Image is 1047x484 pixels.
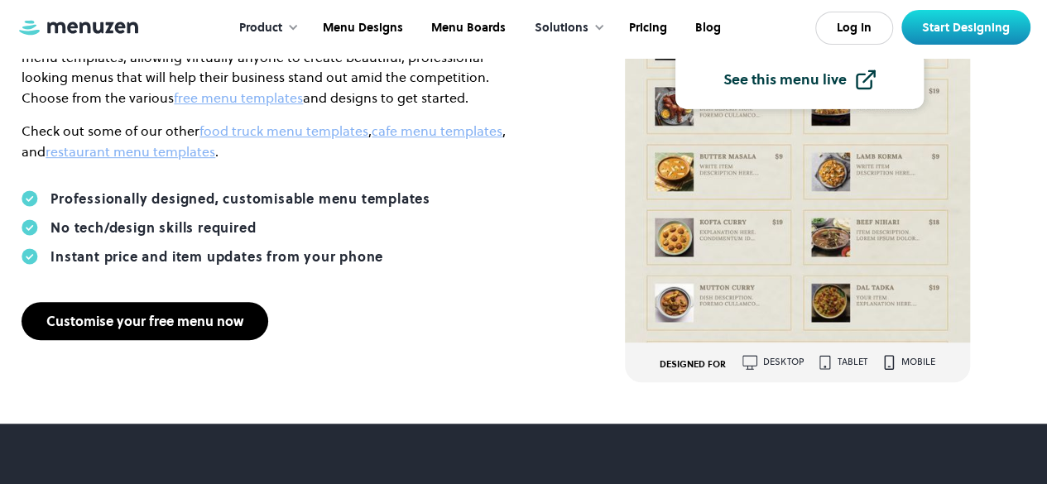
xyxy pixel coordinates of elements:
[199,122,368,140] a: food truck menu templates
[837,357,867,367] div: tablet
[415,2,518,54] a: Menu Boards
[50,248,383,265] div: Instant price and item updates from your phone
[660,360,726,370] div: DESIGNED FOR
[535,19,588,37] div: Solutions
[46,142,215,161] a: restaurant menu templates
[46,314,243,328] div: Customise your free menu now
[174,89,303,107] a: free menu templates
[22,302,268,340] a: Customise your free menu now
[723,72,847,87] div: See this menu live
[518,2,613,54] div: Solutions
[307,2,415,54] a: Menu Designs
[22,121,518,162] p: Check out some of our other , , and .
[223,2,307,54] div: Product
[675,50,924,108] a: See this menu live
[50,190,430,207] div: Professionally designed, customisable menu templates
[372,122,502,140] a: cafe menu templates
[901,357,934,367] div: mobile
[613,2,680,54] a: Pricing
[239,19,282,37] div: Product
[50,219,256,236] div: No tech/design skills required
[901,10,1030,45] a: Start Designing
[815,12,893,45] a: Log In
[680,2,733,54] a: Blog
[763,357,803,367] div: desktop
